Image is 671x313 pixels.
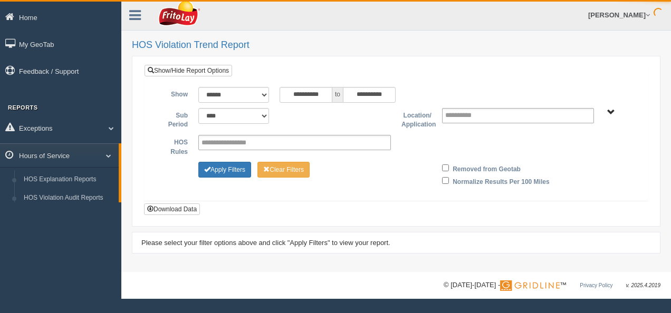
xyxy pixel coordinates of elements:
a: Show/Hide Report Options [145,65,232,76]
label: HOS Rules [152,135,193,156]
button: Change Filter Options [198,162,251,178]
a: HOS Explanation Reports [19,170,119,189]
span: to [332,87,343,103]
img: Gridline [500,280,560,291]
button: Change Filter Options [257,162,310,178]
button: Download Data [144,203,200,215]
div: © [DATE]-[DATE] - ™ [444,280,660,291]
span: v. 2025.4.2019 [626,282,660,288]
label: Sub Period [152,108,193,130]
a: Privacy Policy [580,282,612,288]
label: Removed from Geotab [453,162,521,174]
span: Please select your filter options above and click "Apply Filters" to view your report. [141,239,390,247]
label: Location/ Application [396,108,437,130]
a: HOS Violation Audit Reports [19,189,119,208]
label: Show [152,87,193,100]
h2: HOS Violation Trend Report [132,40,660,51]
label: Normalize Results Per 100 Miles [453,174,549,187]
